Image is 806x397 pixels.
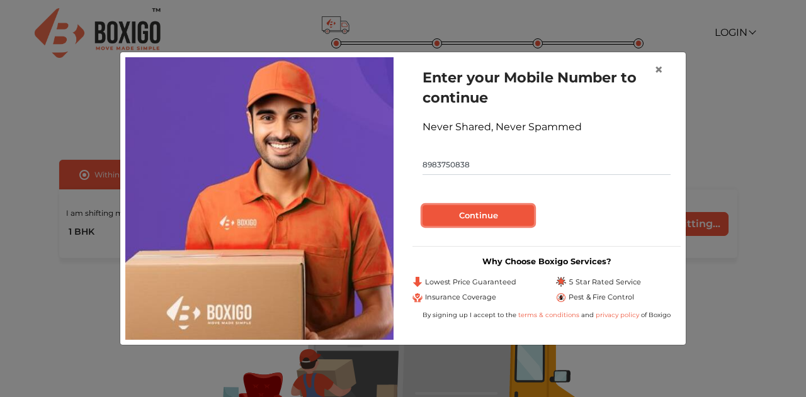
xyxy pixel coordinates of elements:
span: Pest & Fire Control [569,292,634,303]
span: Lowest Price Guaranteed [425,277,516,288]
div: By signing up I accept to the and of Boxigo [412,310,681,320]
a: terms & conditions [518,311,581,319]
img: relocation-img [125,57,394,339]
input: Mobile No [423,155,671,175]
span: 5 Star Rated Service [569,277,641,288]
span: × [654,60,663,79]
a: privacy policy [594,311,641,319]
h3: Why Choose Boxigo Services? [412,257,681,266]
h1: Enter your Mobile Number to continue [423,67,671,108]
button: Continue [423,205,534,226]
span: Insurance Coverage [425,292,496,303]
button: Close [644,52,673,87]
div: Never Shared, Never Spammed [423,120,671,135]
